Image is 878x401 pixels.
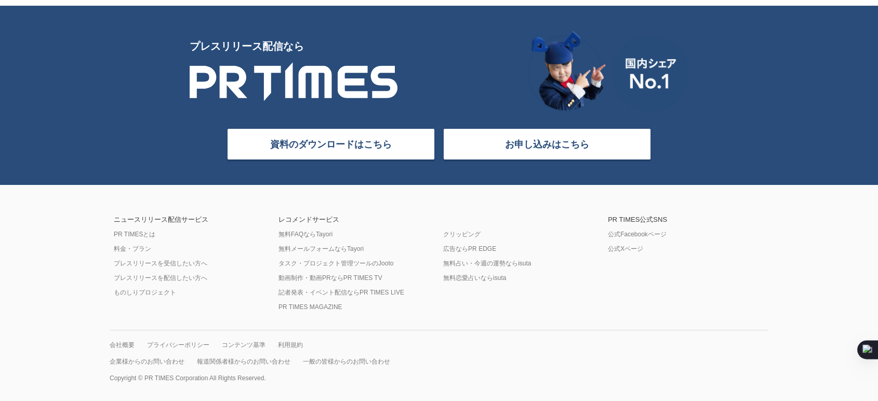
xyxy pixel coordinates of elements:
a: 会社概要 [110,341,135,349]
a: 利用規約 [278,341,303,349]
div: ニュースリリース配信サービス [114,216,208,224]
a: 公式Facebookページ [608,230,667,238]
a: タスク・プロジェクト管理ツールのJooto [278,259,393,268]
p: プレスリリース配信なら [190,31,397,62]
a: 無料恋愛占いならisuta [443,274,506,282]
img: 国内シェア No.1 [527,31,688,112]
a: 無料占い・今週の運勢ならisuta [443,259,531,268]
a: ものしりプロジェクト [114,288,176,297]
a: プレスリリースを受信したい方へ [114,259,207,268]
p: Copyright © PR TIMES Corporation All Rights Reserved. [110,374,266,382]
a: クリッピング [443,230,481,238]
div: PR TIMES公式SNS [608,216,667,224]
a: 動画制作・動画PRならPR TIMES TV [278,274,382,282]
div: レコメンドサービス [278,216,339,224]
a: 記者発表・イベント配信ならPR TIMES LIVE [278,288,404,297]
a: 無料FAQならTayori [278,230,332,238]
a: プライバシーポリシー [147,341,209,349]
a: 公式Xページ [608,245,643,253]
a: プレスリリースを配信したい方へ [114,274,207,282]
a: 報道関係者様からのお問い合わせ [197,357,290,366]
a: 無料メールフォームならTayori [278,245,364,253]
a: 広告ならPR EDGE [443,245,496,253]
a: 企業様からのお問い合わせ [110,357,184,366]
a: 一般の皆様からのお問い合わせ [303,357,390,366]
a: お申し込みはこちら [443,128,651,160]
a: 資料のダウンロードはこちら [227,128,435,160]
a: PR TIMES MAGAZINE [278,303,342,311]
a: 料金・プラン [114,245,151,253]
img: PR TIMES [190,62,397,101]
a: PR TIMESとは [114,230,155,238]
a: コンテンツ基準 [222,341,265,349]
